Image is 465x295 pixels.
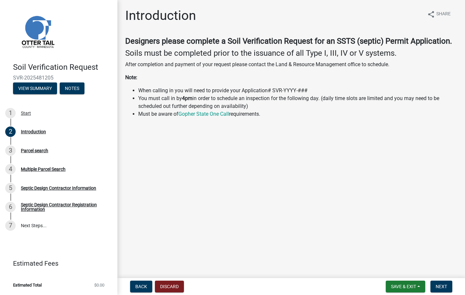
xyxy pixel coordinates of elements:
[422,8,456,21] button: shareShare
[13,75,104,81] span: SVR-2025481205
[13,82,57,94] button: View Summary
[60,86,84,91] wm-modal-confirm: Notes
[21,148,48,153] div: Parcel search
[125,8,196,23] h1: Introduction
[13,283,42,287] span: Estimated Total
[13,86,57,91] wm-modal-confirm: Summary
[138,95,457,110] li: You must call in by in order to schedule an inspection for the following day. (daily time slots a...
[182,95,192,101] strong: 4pm
[386,281,425,292] button: Save & Exit
[178,111,229,117] a: Gopher State One Call
[13,7,62,56] img: Otter Tail County, Minnesota
[5,126,16,137] div: 2
[21,202,107,212] div: Septic Design Contractor Registration Information
[5,257,107,270] a: Estimated Fees
[125,37,452,46] strong: Designers please complete a Soil Verification Request for an SSTS (septic) Permit Application.
[125,49,457,58] h4: Soils must be completed prior to the issuance of all Type I, III, IV or V systems.
[436,10,451,18] span: Share
[21,186,96,190] div: Septic Design Contractor Information
[60,82,84,94] button: Notes
[5,145,16,156] div: 3
[21,111,31,115] div: Start
[94,283,104,287] span: $0.00
[21,129,46,134] div: Introduction
[5,202,16,212] div: 6
[436,284,447,289] span: Next
[125,61,457,68] p: After completion and payment of your request please contact the Land & Resource Management office...
[391,284,416,289] span: Save & Exit
[430,281,452,292] button: Next
[5,164,16,174] div: 4
[5,183,16,193] div: 5
[135,284,147,289] span: Back
[155,281,184,292] button: Discard
[427,10,435,18] i: share
[138,87,457,95] li: When calling in you will need to provide your Application# SVR-YYYY-###
[5,220,16,231] div: 7
[13,63,112,72] h4: Soil Verification Request
[138,110,457,118] li: Must be aware of requirements.
[21,167,66,171] div: Multiple Parcel Search
[130,281,152,292] button: Back
[125,74,137,81] strong: Note:
[5,108,16,118] div: 1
